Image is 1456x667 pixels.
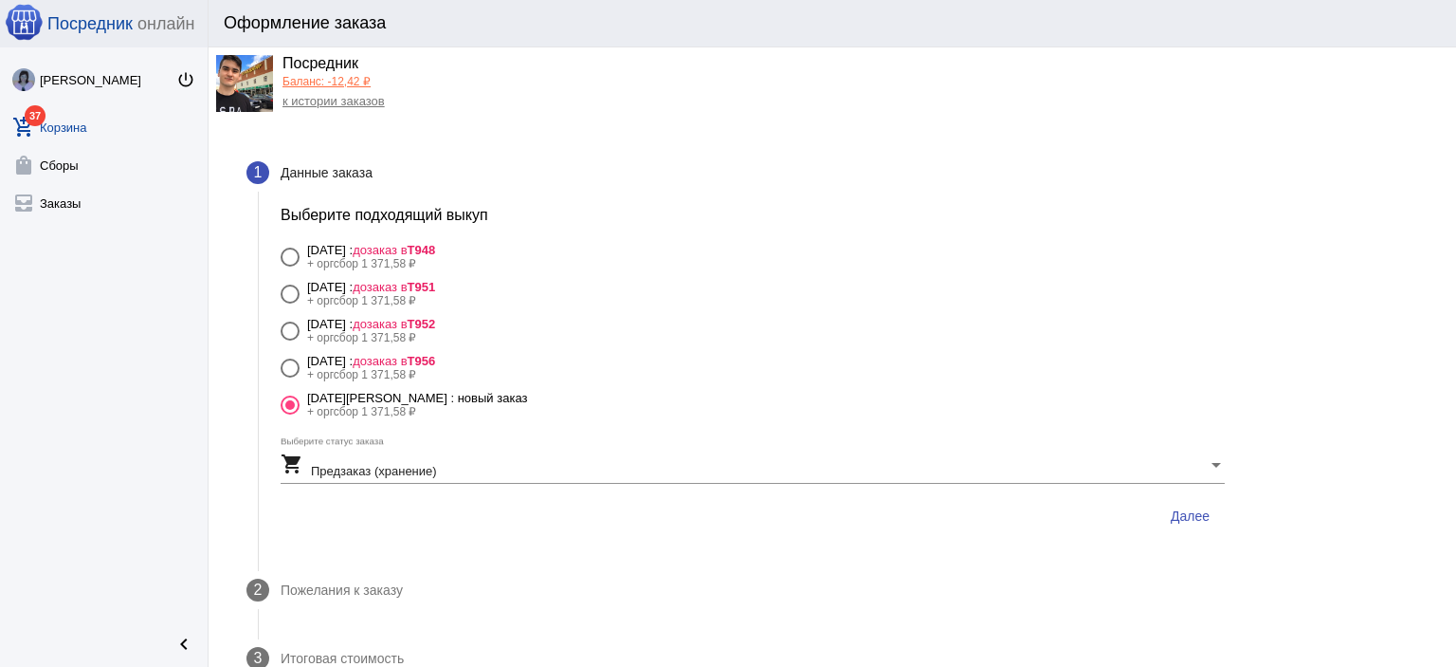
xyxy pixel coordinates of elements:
button: Далее [1156,499,1225,533]
div: [DATE] : [307,243,435,257]
b: Т952 [408,317,436,331]
span: 2 [254,582,263,598]
div: + оргсбор 1 371,58 ₽ [307,257,435,270]
mat-icon: power_settings_new [176,70,195,89]
div: Посредник [282,55,385,75]
mat-icon: add_shopping_cart [12,116,35,139]
span: 1 [254,164,263,180]
img: Q24LwM2xnWNEg9GWdVHmi0t4mD_yciabf3IL6FeUV8SqS53i_mmw9RN_pSTX6r7fbcHdZUyanFkpxPw031ze5DbT.jpg [216,55,273,112]
span: дозаказ в [353,354,435,368]
mat-icon: shopping_cart [281,453,303,475]
div: [DATE] : [307,354,435,368]
b: Т951 [408,280,436,294]
div: + оргсбор 1 371,58 ₽ [307,405,527,418]
div: [DATE][PERSON_NAME] : новый заказ [307,391,527,405]
a: к истории заказов [282,94,385,108]
div: [PERSON_NAME] [40,73,176,87]
div: [DATE] : [307,280,435,294]
mat-icon: shopping_bag [12,154,35,176]
mat-select-trigger: Предзаказ (хранение) [281,464,437,478]
mat-icon: all_inbox [12,192,35,214]
span: онлайн [137,14,194,34]
span: Посредник [47,14,133,34]
div: + оргсбор 1 371,58 ₽ [307,331,435,344]
div: Пожелания к заказу [281,583,403,598]
a: Баланс: -12,42 ₽ [282,75,371,88]
div: + оргсбор 1 371,58 ₽ [307,368,435,381]
mat-label: Выберите подходящий выкуп [281,207,488,223]
b: Т956 [408,354,436,368]
div: Данные заказа [281,165,373,180]
div: + оргсбор 1 371,58 ₽ [307,294,435,307]
div: Оформление заказа [224,13,1422,33]
img: apple-icon-60x60.png [5,3,43,41]
mat-icon: chevron_left [173,633,195,656]
span: Далее [1171,509,1210,524]
div: [DATE] : [307,317,435,331]
span: 3 [254,650,263,666]
b: Т948 [408,243,436,257]
span: дозаказ в [353,243,435,257]
span: дозаказ в [353,280,435,294]
span: дозаказ в [353,317,435,331]
div: Итоговая стоимость [281,651,404,666]
img: wofnKqjZjwknS0_OYP7zLjFh3QNdI9Ftwk5VoexNpznxyHik7RWpL8V33ZpYvntVjNFgR1eC.jpg [12,68,35,91]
